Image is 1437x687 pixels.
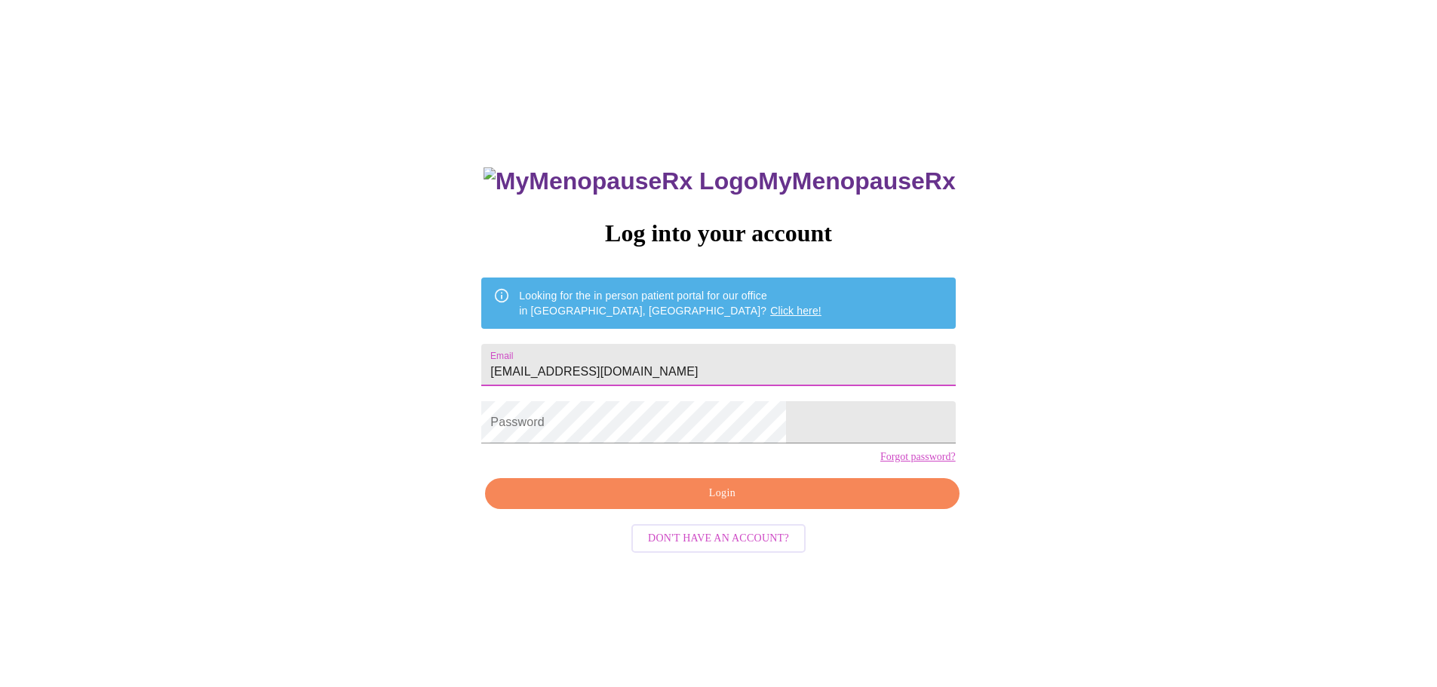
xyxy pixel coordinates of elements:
[484,167,758,195] img: MyMenopauseRx Logo
[648,529,789,548] span: Don't have an account?
[481,219,955,247] h3: Log into your account
[502,484,941,503] span: Login
[519,282,821,324] div: Looking for the in person patient portal for our office in [GEOGRAPHIC_DATA], [GEOGRAPHIC_DATA]?
[770,305,821,317] a: Click here!
[631,524,806,554] button: Don't have an account?
[485,478,959,509] button: Login
[628,531,809,544] a: Don't have an account?
[484,167,956,195] h3: MyMenopauseRx
[880,451,956,463] a: Forgot password?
